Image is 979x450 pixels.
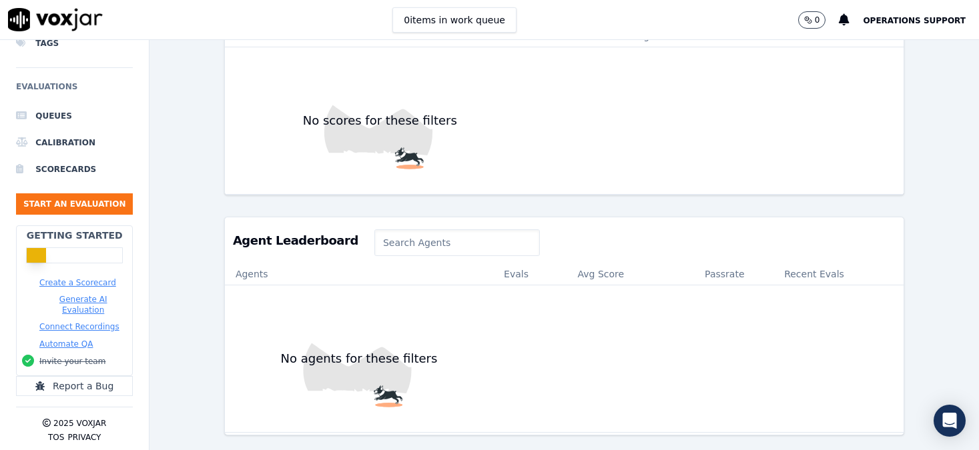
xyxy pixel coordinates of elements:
[798,11,840,29] button: 0
[276,349,443,368] p: No agents for these filters
[53,418,106,429] p: 2025 Voxjar
[798,11,826,29] button: 0
[863,16,966,25] span: Operations Support
[225,285,493,432] img: fun dog
[16,193,133,215] button: Start an Evaluation
[16,103,133,129] a: Queues
[39,277,116,288] button: Create a Scorecard
[676,264,774,285] th: Passrate
[773,264,904,285] th: Recent Evals
[16,376,133,396] button: Report a Bug
[567,264,676,285] th: Avg Score
[815,15,820,25] p: 0
[225,47,535,194] img: fun dog
[39,356,105,367] button: Invite your team
[27,229,123,242] h2: Getting Started
[39,339,93,349] button: Automate QA
[16,156,133,183] a: Scorecards
[493,264,567,285] th: Evals
[16,129,133,156] a: Calibration
[16,30,133,57] a: Tags
[863,12,979,28] button: Operations Support
[233,235,358,247] h3: Agent Leaderboard
[392,7,517,33] button: 0items in work queue
[39,321,119,332] button: Connect Recordings
[39,294,127,315] button: Generate AI Evaluation
[298,111,462,130] p: No scores for these filters
[67,432,101,443] button: Privacy
[16,79,133,103] h6: Evaluations
[8,8,103,31] img: voxjar logo
[934,405,966,437] div: Open Intercom Messenger
[374,229,540,256] input: Search Agents
[225,264,493,285] th: Agents
[48,432,64,443] button: TOS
